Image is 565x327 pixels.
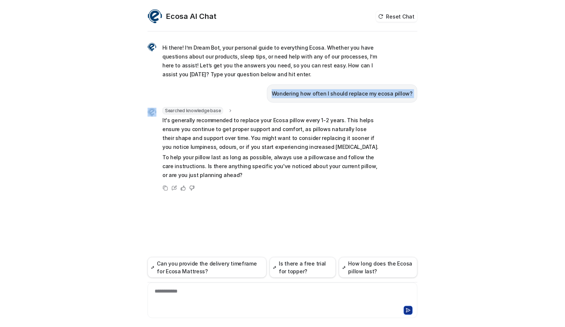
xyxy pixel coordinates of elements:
button: How long does the Ecosa pillow last? [339,257,417,278]
p: It's generally recommended to replace your Ecosa pillow every 1-2 years. This helps ensure you co... [162,116,379,151]
button: Reset Chat [376,11,417,22]
h2: Ecosa AI Chat [166,11,217,21]
img: Widget [148,9,162,24]
p: To help your pillow last as long as possible, always use a pillowcase and follow the care instruc... [162,153,379,180]
button: Is there a free trial for topper? [270,257,336,278]
img: Widget [148,43,156,51]
button: Can you provide the delivery timeframe for Ecosa Mattress? [148,257,267,278]
img: Widget [148,108,156,117]
p: Wondering how often I should replace my ecosa pillow? [272,89,413,98]
span: Searched knowledge base [162,107,223,114]
p: Hi there! I’m Dream Bot, your personal guide to everything Ecosa. Whether you have questions abou... [162,43,379,79]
